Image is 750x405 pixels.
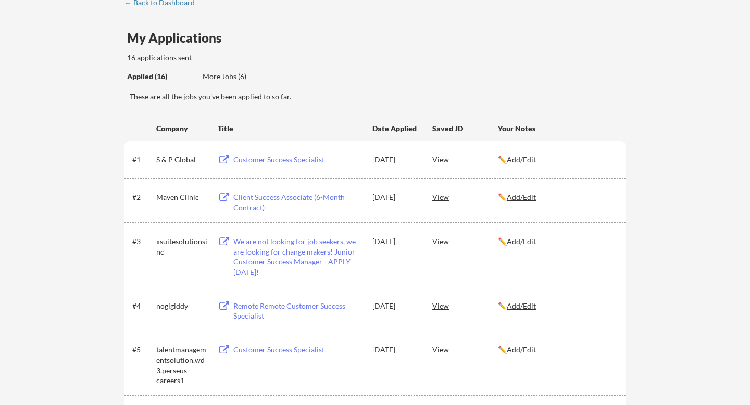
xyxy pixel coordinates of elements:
div: 16 applications sent [127,53,329,63]
div: S & P Global [156,155,208,165]
div: Your Notes [498,123,617,134]
div: These are job applications we think you'd be a good fit for, but couldn't apply you to automatica... [203,71,279,82]
u: Add/Edit [507,345,536,354]
div: [DATE] [372,155,418,165]
div: ✏️ [498,155,617,165]
div: We are not looking for job seekers, we are looking for change makers! Junior Customer Success Man... [233,236,362,277]
div: Company [156,123,208,134]
u: Add/Edit [507,193,536,201]
div: [DATE] [372,236,418,247]
div: Date Applied [372,123,418,134]
div: #3 [132,236,153,247]
div: #5 [132,345,153,355]
div: Remote Remote Customer Success Specialist [233,301,362,321]
div: [DATE] [372,192,418,202]
div: Applied (16) [127,71,195,82]
div: #2 [132,192,153,202]
div: [DATE] [372,345,418,355]
div: ✏️ [498,236,617,247]
u: Add/Edit [507,237,536,246]
div: Client Success Associate (6-Month Contract) [233,192,362,212]
div: nogigiddy [156,301,208,311]
div: Title [218,123,362,134]
div: ✏️ [498,192,617,202]
div: talentmanagementsolution.wd3.perseus-careers1 [156,345,208,385]
u: Add/Edit [507,301,536,310]
div: Customer Success Specialist [233,155,362,165]
div: Saved JD [432,119,498,137]
div: My Applications [127,32,230,44]
div: Maven Clinic [156,192,208,202]
div: These are all the jobs you've been applied to so far. [127,71,195,82]
div: xsuitesolutionsinc [156,236,208,257]
div: #1 [132,155,153,165]
div: These are all the jobs you've been applied to so far. [130,92,626,102]
div: ✏️ [498,345,617,355]
div: View [432,232,498,250]
div: View [432,296,498,315]
div: More Jobs (6) [203,71,279,82]
div: ✏️ [498,301,617,311]
div: Customer Success Specialist [233,345,362,355]
div: #4 [132,301,153,311]
u: Add/Edit [507,155,536,164]
div: [DATE] [372,301,418,311]
div: View [432,150,498,169]
div: View [432,187,498,206]
div: View [432,340,498,359]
